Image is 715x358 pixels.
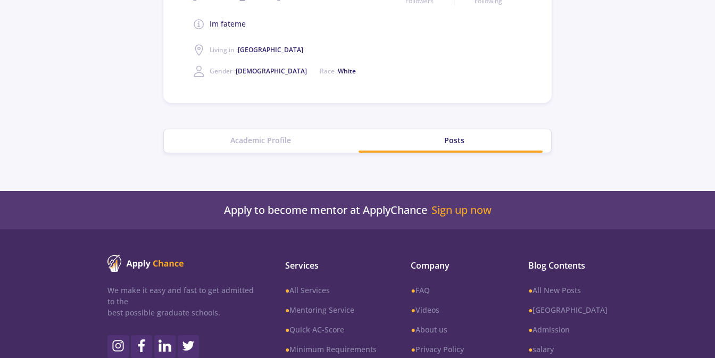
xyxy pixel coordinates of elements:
a: ●Admission [528,324,608,335]
b: ● [285,305,289,315]
span: [GEOGRAPHIC_DATA] [238,45,303,54]
span: Blog Contents [528,259,608,272]
b: ● [285,324,289,335]
a: ●Videos [411,304,494,315]
a: ●salary [528,344,608,355]
a: ●All New Posts [528,285,608,296]
a: ●FAQ [411,285,494,296]
b: ● [528,324,533,335]
a: ●About us [411,324,494,335]
img: ApplyChance logo [107,255,184,272]
b: ● [528,344,533,354]
b: ● [285,285,289,295]
p: We make it easy and fast to get admitted to the best possible graduate schools. [107,285,255,318]
span: Company [411,259,494,272]
b: ● [411,324,415,335]
a: ●Privacy Policy [411,344,494,355]
b: ● [528,285,533,295]
a: ●Quick AC-Score [285,324,377,335]
a: ●All Services [285,285,377,296]
div: Academic Profile [164,135,358,146]
span: Im fateme [210,18,246,31]
span: Living in : [210,45,303,54]
div: Posts [358,135,551,146]
a: ●Minimum Requirements [285,344,377,355]
b: ● [411,305,415,315]
span: Services [285,259,377,272]
a: ●[GEOGRAPHIC_DATA] [528,304,608,315]
a: ●Mentoring Service [285,304,377,315]
span: [DEMOGRAPHIC_DATA] [236,66,307,76]
a: Sign up now [431,204,492,217]
span: Race : [320,66,356,76]
span: White [338,66,356,76]
b: ● [411,285,415,295]
b: ● [285,344,289,354]
span: Gender : [210,66,307,76]
b: ● [411,344,415,354]
b: ● [528,305,533,315]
